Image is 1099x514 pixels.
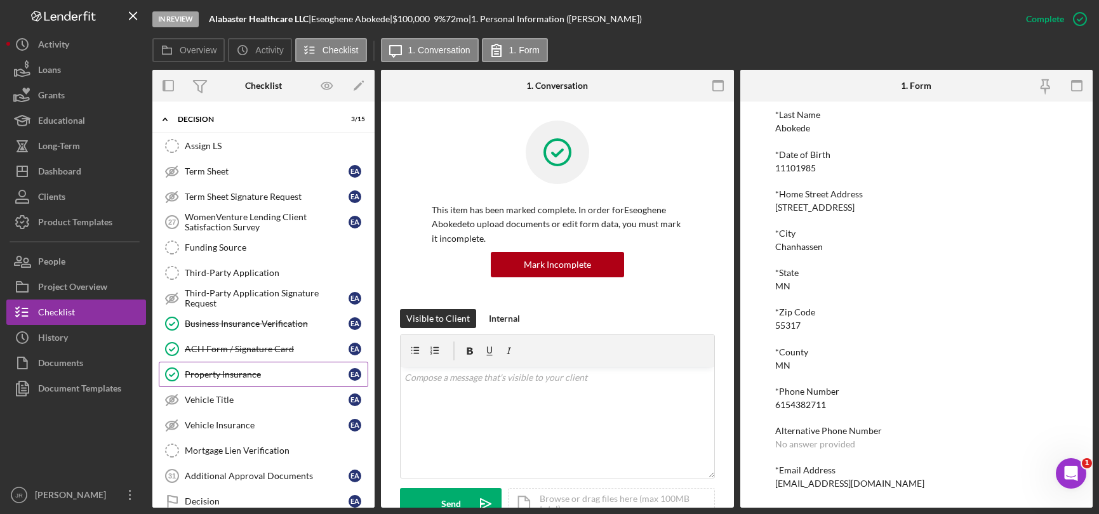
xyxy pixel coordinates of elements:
div: *Home Street Address [775,189,1057,199]
div: E A [349,292,361,305]
button: Document Templates [6,376,146,401]
tspan: 27 [168,218,176,226]
label: Overview [180,45,216,55]
button: Clients [6,184,146,209]
button: Mark Incomplete [491,252,624,277]
div: [EMAIL_ADDRESS][DOMAIN_NAME] [775,478,924,489]
div: Vehicle Insurance [185,420,349,430]
button: History [6,325,146,350]
div: *County [775,347,1057,357]
div: Assign LS [185,141,368,151]
div: E A [349,343,361,355]
div: Alternative Phone Number [775,426,1057,436]
tspan: 31 [168,472,176,480]
div: Decision [178,115,333,123]
a: Vehicle TitleEA [159,387,368,412]
div: MN [775,281,790,291]
a: Product Templates [6,209,146,235]
button: Educational [6,108,146,133]
label: 1. Form [509,45,540,55]
div: Project Overview [38,274,107,303]
a: Term Sheet Signature RequestEA [159,184,368,209]
div: E A [349,393,361,406]
button: Dashboard [6,159,146,184]
div: *Date of Birth [775,150,1057,160]
text: JR [15,492,23,499]
button: Visible to Client [400,309,476,328]
div: E A [349,165,361,178]
div: Term Sheet Signature Request [185,192,349,202]
div: Product Templates [38,209,112,238]
a: Documents [6,350,146,376]
button: 1. Conversation [381,38,479,62]
div: *Phone Number [775,386,1057,397]
button: Grants [6,82,146,108]
div: Visible to Client [406,309,470,328]
div: | 1. Personal Information ([PERSON_NAME]) [469,14,642,24]
div: E A [349,495,361,508]
div: 6154382711 [775,400,826,410]
button: Overview [152,38,225,62]
a: Property InsuranceEA [159,362,368,387]
a: Third-Party Application [159,260,368,286]
div: Checklist [38,300,75,328]
div: Educational [38,108,85,136]
a: Long-Term [6,133,146,159]
a: Third-Party Application Signature RequestEA [159,286,368,311]
div: Long-Term [38,133,80,162]
div: ACH Form / Signature Card [185,344,349,354]
button: Loans [6,57,146,82]
div: Abokede [775,123,810,133]
div: E A [349,368,361,381]
div: Vehicle Title [185,395,349,405]
div: 11101985 [775,163,816,173]
div: Term Sheet [185,166,349,176]
label: Activity [255,45,283,55]
a: ACH Form / Signature CardEA [159,336,368,362]
button: Internal [483,309,526,328]
div: *Email Address [775,465,1057,475]
div: E A [349,216,361,228]
div: 72 mo [446,14,469,24]
a: Mortgage Lien Verification [159,438,368,463]
div: $100,000 [392,14,434,24]
div: E A [349,470,361,482]
button: Complete [1013,6,1093,32]
div: Grants [38,82,65,111]
div: 3 / 15 [342,115,365,123]
div: *Zip Code [775,307,1057,317]
div: 1. Form [901,81,931,91]
div: Checklist [245,81,282,91]
div: *City [775,228,1057,239]
div: History [38,325,68,353]
div: People [38,249,65,277]
button: 1. Form [482,38,548,62]
button: Checklist [6,300,146,325]
span: 1 [1082,458,1092,468]
a: Business Insurance VerificationEA [159,311,368,336]
div: *Last Name [775,110,1057,120]
div: Documents [38,350,83,379]
div: Property Insurance [185,369,349,379]
button: Project Overview [6,274,146,300]
div: Chanhassen [775,242,823,252]
div: 9 % [434,14,446,24]
div: MN [775,360,790,371]
b: Alabaster Healthcare LLC [209,13,309,24]
button: Activity [6,32,146,57]
div: Business Insurance Verification [185,319,349,329]
div: E A [349,317,361,330]
div: Third-Party Application Signature Request [185,288,349,308]
div: Decision [185,496,349,506]
div: Mark Incomplete [524,252,591,277]
div: Third-Party Application [185,268,368,278]
div: Funding Source [185,242,368,253]
button: Activity [228,38,291,62]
